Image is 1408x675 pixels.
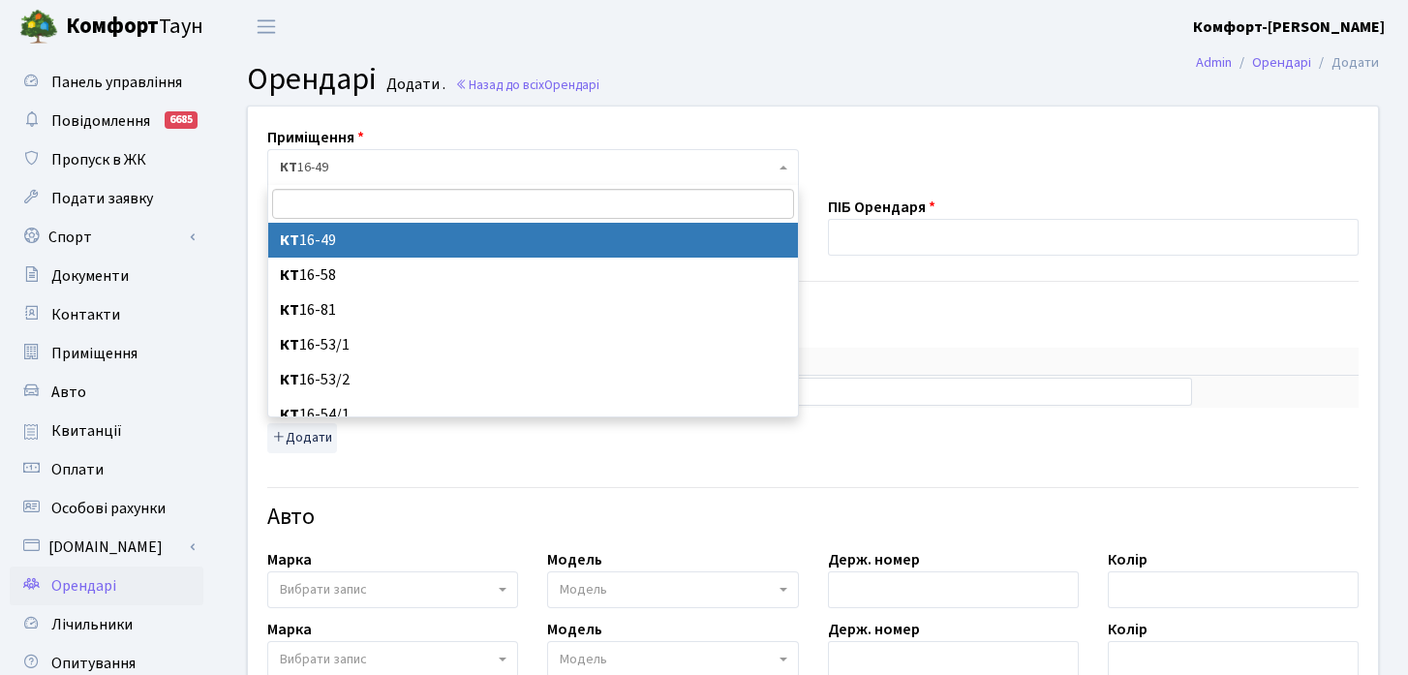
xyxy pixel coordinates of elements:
[828,196,935,219] label: ПІБ Орендаря
[268,397,798,432] li: 16-54/1
[280,580,367,599] span: Вибрати запис
[1196,52,1232,73] a: Admin
[547,548,602,571] label: Модель
[267,618,312,641] label: Марка
[1311,52,1379,74] li: Додати
[280,334,299,355] b: КТ
[51,343,138,364] span: Приміщення
[10,489,203,528] a: Особові рахунки
[280,158,297,177] b: КТ
[455,76,599,94] a: Назад до всіхОрендарі
[268,292,798,327] li: 16-81
[10,179,203,218] a: Подати заявку
[544,76,599,94] span: Орендарі
[10,102,203,140] a: Повідомлення6685
[10,140,203,179] a: Пропуск в ЖК
[51,653,136,674] span: Опитування
[1108,618,1148,641] label: Колір
[1193,16,1385,38] b: Комфорт-[PERSON_NAME]
[10,373,203,412] a: Авто
[280,404,299,425] b: КТ
[165,111,198,129] div: 6685
[10,218,203,257] a: Спорт
[280,264,299,286] b: КТ
[383,76,445,94] small: Додати .
[10,295,203,334] a: Контакти
[10,450,203,489] a: Оплати
[267,126,364,149] label: Приміщення
[10,334,203,373] a: Приміщення
[10,605,203,644] a: Лічильники
[51,382,86,403] span: Авто
[560,580,607,599] span: Модель
[268,327,798,362] li: 16-53/1
[51,110,150,132] span: Повідомлення
[1167,43,1408,83] nav: breadcrumb
[280,650,367,669] span: Вибрати запис
[51,72,182,93] span: Панель управління
[66,11,203,44] span: Таун
[10,63,203,102] a: Панель управління
[51,459,104,480] span: Оплати
[547,618,602,641] label: Модель
[10,412,203,450] a: Квитанції
[268,362,798,397] li: 16-53/2
[267,423,337,453] button: Додати
[267,297,1359,325] h4: Телефони
[51,265,129,287] span: Документи
[828,548,920,571] label: Держ. номер
[280,369,299,390] b: КТ
[66,11,159,42] b: Комфорт
[10,528,203,567] a: [DOMAIN_NAME]
[267,149,799,186] span: <b>КТ</b>&nbsp;&nbsp;&nbsp;&nbsp;16-49
[51,498,166,519] span: Особові рахунки
[51,420,122,442] span: Квитанції
[242,11,291,43] button: Переключити навігацію
[1252,52,1311,73] a: Орендарі
[10,257,203,295] a: Документи
[51,149,146,170] span: Пропуск в ЖК
[247,57,377,102] span: Орендарі
[268,223,798,258] li: 16-49
[19,8,58,46] img: logo.png
[51,614,133,635] span: Лічильники
[280,158,775,177] span: <b>КТ</b>&nbsp;&nbsp;&nbsp;&nbsp;16-49
[280,230,299,251] b: КТ
[1193,15,1385,39] a: Комфорт-[PERSON_NAME]
[1108,548,1148,571] label: Колір
[280,299,299,321] b: КТ
[51,188,153,209] span: Подати заявку
[10,567,203,605] a: Орендарі
[560,650,607,669] span: Модель
[51,575,116,597] span: Орендарі
[267,504,1359,532] h4: Авто
[268,258,798,292] li: 16-58
[51,304,120,325] span: Контакти
[828,618,920,641] label: Держ. номер
[267,548,312,571] label: Марка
